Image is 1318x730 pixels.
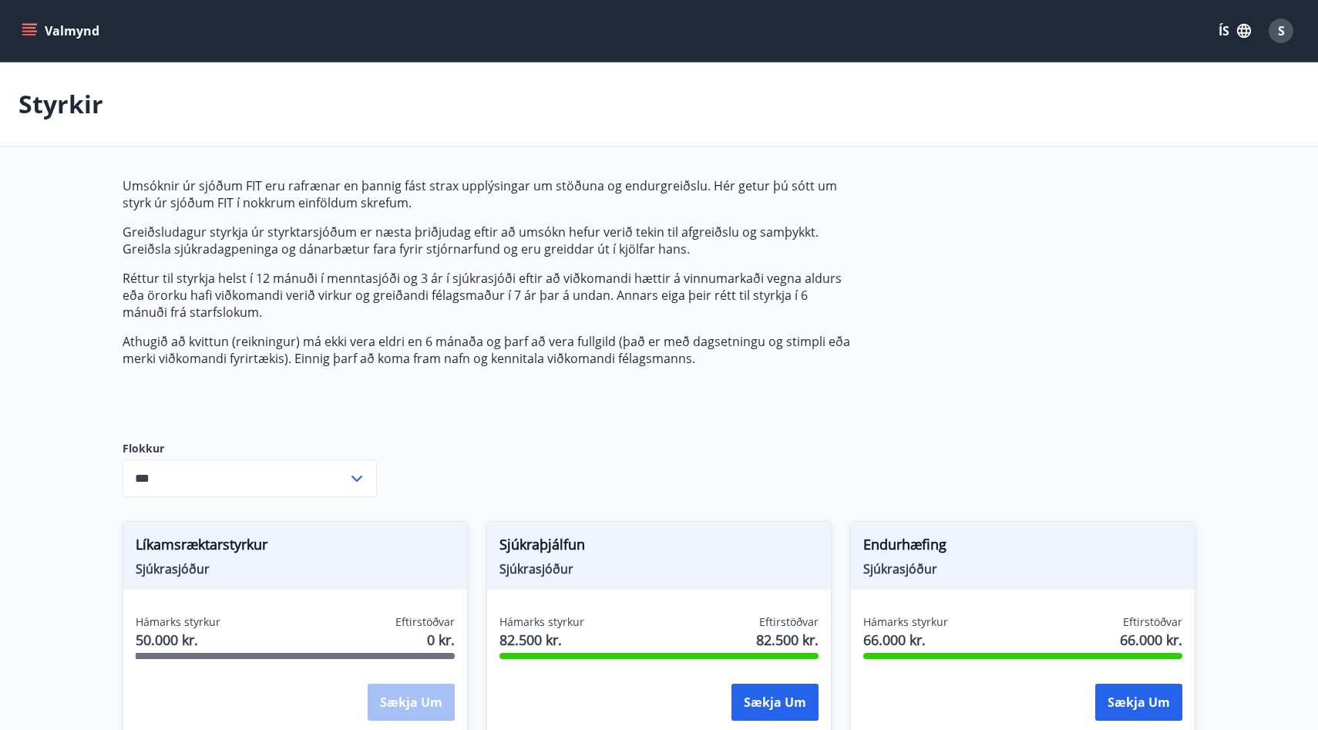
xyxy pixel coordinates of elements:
label: Flokkur [123,441,377,456]
button: S [1263,12,1300,49]
p: Umsóknir úr sjóðum FIT eru rafrænar en þannig fást strax upplýsingar um stöðuna og endurgreiðslu.... [123,177,850,211]
span: Sjúkrasjóður [499,560,819,577]
span: 50.000 kr. [136,630,220,650]
p: Réttur til styrkja helst í 12 mánuði í menntasjóði og 3 ár í sjúkrasjóði eftir að viðkomandi hætt... [123,270,850,321]
span: Sjúkrasjóður [863,560,1182,577]
span: Hámarks styrkur [863,614,948,630]
button: Sækja um [731,684,819,721]
p: Styrkir [18,87,103,121]
span: Líkamsræktarstyrkur [136,534,455,560]
span: Sjúkrasjóður [136,560,455,577]
span: Eftirstöðvar [1123,614,1182,630]
span: Hámarks styrkur [499,614,584,630]
p: Athugið að kvittun (reikningur) má ekki vera eldri en 6 mánaða og þarf að vera fullgild (það er m... [123,333,850,367]
span: Endurhæfing [863,534,1182,560]
button: menu [18,17,106,45]
button: Sækja um [1095,684,1182,721]
span: S [1278,22,1285,39]
span: Sjúkraþjálfun [499,534,819,560]
span: 82.500 kr. [499,630,584,650]
span: Eftirstöðvar [759,614,819,630]
span: 82.500 kr. [756,630,819,650]
span: Eftirstöðvar [395,614,455,630]
span: 66.000 kr. [1120,630,1182,650]
span: 0 kr. [427,630,455,650]
button: ÍS [1210,17,1259,45]
span: 66.000 kr. [863,630,948,650]
p: Greiðsludagur styrkja úr styrktarsjóðum er næsta þriðjudag eftir að umsókn hefur verið tekin til ... [123,224,850,257]
span: Hámarks styrkur [136,614,220,630]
